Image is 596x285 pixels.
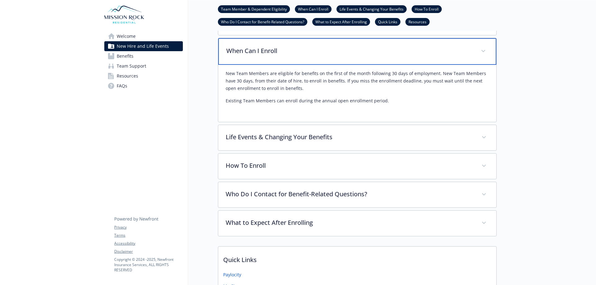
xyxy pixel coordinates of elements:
a: Team Member & Dependent Eligibility [218,6,290,12]
p: How To Enroll [226,161,474,170]
a: Welcome [104,31,183,41]
a: Terms [114,233,183,238]
div: When Can I Enroll [218,65,496,122]
span: Welcome [117,31,136,41]
span: Benefits [117,51,133,61]
a: New Hire and Life Events [104,41,183,51]
a: Resources [405,19,430,24]
span: FAQs [117,81,127,91]
a: Team Support [104,61,183,71]
span: New Hire and Life Events [117,41,169,51]
a: Benefits [104,51,183,61]
a: Paylocity [223,271,241,278]
p: Life Events & Changing Your Benefits [226,132,474,142]
a: Accessibility [114,241,183,246]
p: When Can I Enroll [226,46,473,56]
div: Who Do I Contact for Benefit-Related Questions? [218,182,496,207]
span: Resources [117,71,138,81]
a: Quick Links [375,19,400,24]
p: Copyright © 2024 - 2025 , Newfront Insurance Services, ALL RIGHTS RESERVED [114,257,183,273]
a: FAQs [104,81,183,91]
a: Privacy [114,225,183,230]
a: When Can I Enroll [295,6,332,12]
p: Existing Team Members can enroll during the annual open enrollment period. [226,97,489,105]
a: Resources [104,71,183,81]
p: Who Do I Contact for Benefit-Related Questions? [226,189,474,199]
p: Quick Links [218,247,496,269]
div: Life Events & Changing Your Benefits [218,125,496,150]
p: New Team Members are eligible for benefits on the first of the month following 30 days of employm... [226,70,489,92]
a: What to Expect After Enrolling [312,19,370,24]
a: Life Events & Changing Your Benefits [336,6,407,12]
p: What to Expect After Enrolling [226,218,474,227]
a: Who Do I Contact for Benefit-Related Questions? [218,19,307,24]
div: How To Enroll [218,154,496,179]
div: What to Expect After Enrolling [218,211,496,236]
div: When Can I Enroll [218,38,496,65]
span: Team Support [117,61,146,71]
a: How To Enroll [412,6,442,12]
a: Disclaimer [114,249,183,254]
